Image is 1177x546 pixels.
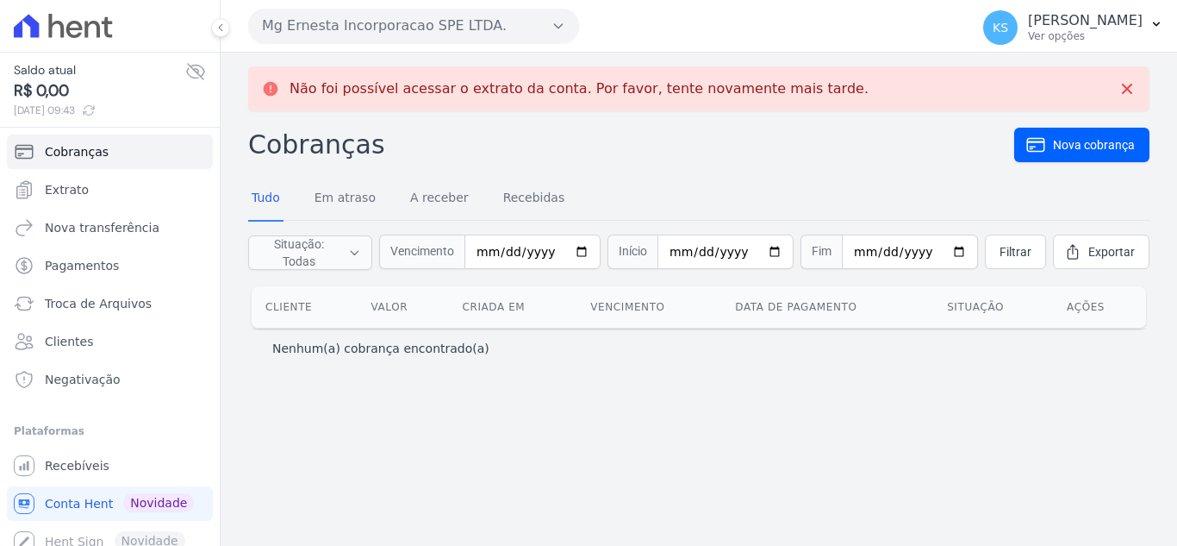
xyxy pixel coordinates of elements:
th: Criada em [448,286,576,328]
th: Valor [357,286,448,328]
span: Cobranças [45,143,109,160]
a: Em atraso [311,177,379,222]
span: [DATE] 09:43 [14,103,185,118]
div: Plataformas [14,421,206,442]
a: Negativação [7,362,213,397]
th: Vencimento [576,286,721,328]
span: Conta Hent [45,495,113,512]
span: Clientes [45,333,93,350]
span: Fim [800,235,842,269]
a: Exportar [1053,235,1149,269]
span: Nova transferência [45,219,159,236]
span: Exportar [1088,243,1135,260]
span: R$ 0,00 [14,79,185,103]
span: Extrato [45,181,89,198]
span: Pagamentos [45,257,119,274]
a: Extrato [7,173,213,207]
a: A receber [407,177,472,222]
span: Troca de Arquivos [45,295,152,312]
span: Início [607,235,657,269]
a: Pagamentos [7,248,213,283]
span: Recebíveis [45,457,109,474]
p: Não foi possível acessar o extrato da conta. Por favor, tente novamente mais tarde. [290,80,869,97]
p: Nenhum(a) cobrança encontrado(a) [272,340,489,357]
a: Tudo [248,177,283,222]
a: Clientes [7,324,213,359]
th: Situação [933,286,1053,328]
th: Ações [1053,286,1146,328]
span: Filtrar [1000,243,1031,260]
button: KS [PERSON_NAME] Ver opções [969,3,1177,52]
span: Vencimento [379,235,464,269]
p: [PERSON_NAME] [1028,12,1143,29]
a: Cobranças [7,135,213,169]
h2: Cobranças [248,125,1014,164]
p: Ver opções [1028,29,1143,43]
span: Saldo atual [14,61,185,79]
a: Troca de Arquivos [7,286,213,321]
a: Nova transferência [7,210,213,245]
th: Data de pagamento [721,286,933,328]
span: Novidade [123,493,194,512]
a: Recebíveis [7,449,213,483]
button: Situação: Todas [248,235,372,270]
span: KS [993,22,1008,34]
a: Nova cobrança [1014,128,1149,162]
th: Cliente [252,286,357,328]
span: Nova cobrança [1053,136,1135,154]
a: Filtrar [985,235,1046,269]
a: Conta Hent Novidade [7,486,213,521]
span: Situação: Todas [259,235,338,270]
button: Mg Ernesta Incorporacao SPE LTDA. [248,9,579,43]
a: Recebidas [500,177,569,222]
span: Negativação [45,371,121,388]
